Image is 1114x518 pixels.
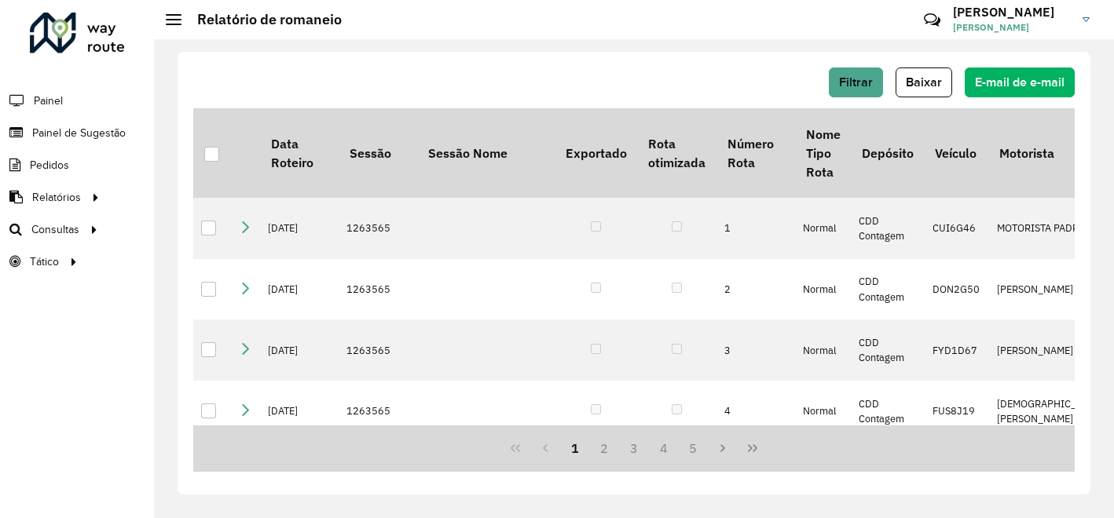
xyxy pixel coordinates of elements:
[30,157,69,173] span: Pedidos
[589,433,619,463] button: 2
[260,198,339,259] td: [DATE]
[851,198,924,259] td: CDD Contagem
[795,381,851,442] td: Normal
[851,319,924,381] td: CDD Contagem
[34,93,63,109] span: Painel
[989,381,1112,442] td: [DEMOGRAPHIC_DATA][PERSON_NAME]
[619,433,649,463] button: 3
[839,75,873,89] span: Filtrar
[915,3,949,37] a: Contato Rápido
[716,198,795,259] td: 1
[31,221,79,238] span: Consultas
[925,259,989,320] td: DON2G50
[925,381,989,442] td: FUS8J19
[953,20,1071,35] span: [PERSON_NAME]
[32,189,81,206] span: Relatórios
[795,198,851,259] td: Normal
[896,67,952,97] button: Baixar
[716,381,795,442] td: 4
[339,198,417,259] td: 1263565
[679,433,709,463] button: 5
[795,259,851,320] td: Normal
[560,433,590,463] button: 1
[637,108,716,198] th: Rota otimizada
[925,108,989,198] th: Veículo
[965,67,1075,97] button: E-mail de e-mail
[339,259,417,320] td: 1263565
[989,198,1112,259] td: MOTORISTA PADRa O
[181,11,342,28] h2: Relatório de romaneio
[716,319,795,381] td: 3
[260,108,339,198] th: Data Roteiro
[339,319,417,381] td: 1263565
[851,108,924,198] th: Depósito
[925,319,989,381] td: FYD1D67
[417,108,555,198] th: Sessão Nome
[829,67,883,97] button: Filtrar
[260,319,339,381] td: [DATE]
[649,433,679,463] button: 4
[851,381,924,442] td: CDD Contagem
[795,319,851,381] td: Normal
[716,108,795,198] th: Número Rota
[925,198,989,259] td: CUI6G46
[716,259,795,320] td: 2
[989,108,1112,198] th: Motorista
[260,259,339,320] td: [DATE]
[30,254,59,270] span: Tático
[906,75,942,89] span: Baixar
[989,259,1112,320] td: [PERSON_NAME]
[989,319,1112,381] td: [PERSON_NAME]
[260,381,339,442] td: [DATE]
[738,433,768,463] button: Última página
[339,381,417,442] td: 1263565
[32,125,126,141] span: Painel de Sugestão
[953,5,1071,20] h3: [PERSON_NAME]
[851,259,924,320] td: CDD Contagem
[795,108,851,198] th: Nome Tipo Rota
[708,433,738,463] button: Próxima Página
[975,75,1065,89] span: E-mail de e-mail
[339,108,417,198] th: Sessão
[555,108,637,198] th: Exportado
